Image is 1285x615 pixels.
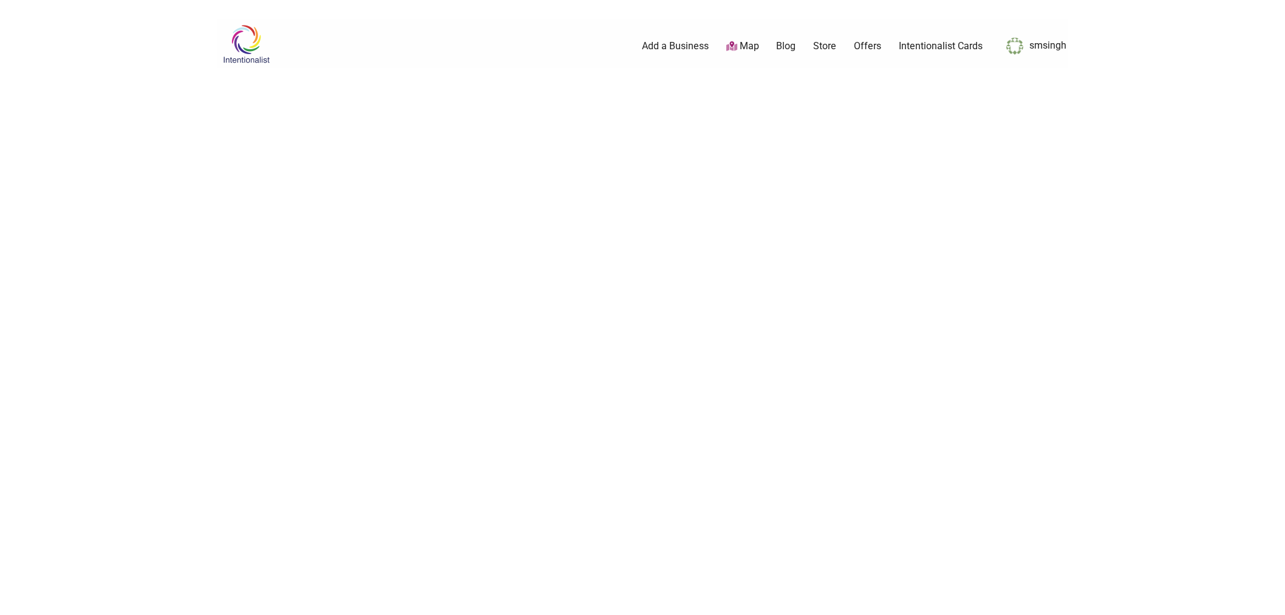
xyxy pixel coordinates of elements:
[813,40,836,53] a: Store
[217,24,275,64] img: Intentionalist
[726,40,759,53] a: Map
[642,40,709,53] a: Add a Business
[854,40,881,53] a: Offers
[899,40,983,53] a: Intentionalist Cards
[776,40,796,53] a: Blog
[1000,35,1066,57] a: smsingh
